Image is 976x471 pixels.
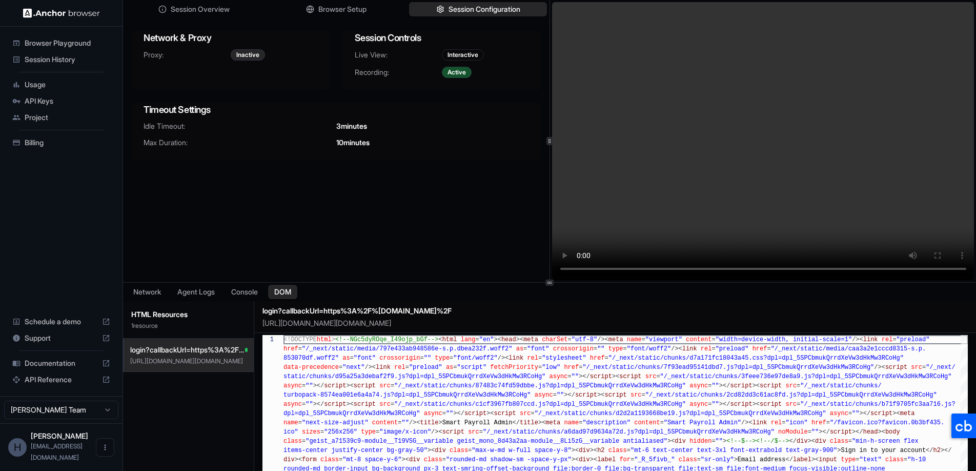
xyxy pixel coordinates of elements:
[711,401,719,408] span: ""
[342,355,350,362] span: as
[708,382,711,389] span: =
[298,419,302,426] span: =
[25,54,110,65] span: Session History
[8,371,114,388] div: API Reference
[660,419,664,426] span: =
[753,401,760,408] span: ><
[25,38,110,48] span: Browser Playground
[711,438,715,445] span: =
[572,373,579,380] span: ""
[523,345,527,352] span: =
[564,419,579,426] span: name
[753,345,767,352] span: href
[355,67,442,77] span: Recording:
[313,401,324,408] span: ></
[582,364,767,371] span: "/_next/static/chunks/7f93ead95141dbd7.js?dpl=dpl_
[501,336,516,343] span: head
[376,428,379,436] span: =
[645,336,682,343] span: "viewport"
[283,373,468,380] span: static/chunks/d95a25a3debaf2f9.js?dpl=dpl_5SPCbmuk
[811,428,819,436] span: ""
[852,428,863,436] span: ></
[420,355,423,362] span: =
[557,391,564,399] span: ""
[664,419,741,426] span: "Smart Payroll Admin"
[719,401,730,408] span: ></
[553,391,557,399] span: =
[324,382,346,389] span: script
[545,419,560,426] span: meta
[479,428,483,436] span: =
[671,345,682,352] span: /><
[424,355,431,362] span: ""
[8,438,27,457] div: H
[701,345,712,352] span: rel
[298,345,302,352] span: =
[31,442,83,461] span: hung@zalos.io
[797,382,800,389] span: =
[785,382,797,389] span: src
[324,401,346,408] span: script
[808,438,815,445] span: ><
[435,355,450,362] span: type
[442,419,513,426] span: Smart Payroll Admin
[171,285,221,299] button: Agent Logs
[8,313,114,330] div: Schedule a demo
[753,382,760,389] span: ><
[642,336,645,343] span: =
[306,401,313,408] span: ""
[542,364,560,371] span: "low"
[830,438,848,445] span: class
[513,419,520,426] span: </
[619,373,641,380] span: script
[782,419,785,426] span: =
[579,419,582,426] span: =
[231,49,265,61] div: Inactive
[431,428,442,436] span: /><
[453,410,464,417] span: ></
[144,50,231,60] span: Proxy:
[130,345,245,355] span: login?callbackUrl=https%3A%2F%[DOMAIN_NAME]%2F
[509,355,523,362] span: link
[922,364,926,371] span: =
[590,373,612,380] span: script
[612,373,619,380] span: ><
[597,391,604,399] span: ><
[538,355,542,362] span: =
[716,336,852,343] span: "width=device-width, initial-scale=1"
[123,339,254,372] button: login?callbackUrl=https%3A%2F%[DOMAIN_NAME]%2F[URL][DOMAIN_NAME][DOMAIN_NAME]
[711,382,719,389] span: ""
[283,336,317,343] span: <!DOCTYPE
[401,419,409,426] span: ""
[336,121,367,131] span: 3 minutes
[376,364,391,371] span: link
[800,401,955,408] span: "/_next/static/chunks/b71f9705fc3aa716.js?
[391,401,394,408] span: =
[8,134,114,151] div: Billing
[342,364,364,371] span: "next"
[346,382,353,389] span: ><
[523,336,538,343] span: meta
[490,438,667,445] span: o_8d43a2aa-module__8Li5zG__variable antialiased"
[716,345,749,352] span: "preload"
[771,345,926,352] span: "/_next/static/media/caa3a2e1cccd8315-s.p.
[535,410,719,417] span: "/_next/static/chunks/d2d2a1193668be19.js?dpl=dpl_
[486,410,494,417] span: ><
[332,336,335,343] span: >
[848,438,852,445] span: =
[171,4,230,14] span: Session Overview
[711,345,715,352] span: =
[446,410,453,417] span: ""
[144,121,336,131] span: Idle Timeout:
[31,431,88,440] span: Hung Hoang
[494,336,501,343] span: ><
[354,355,376,362] span: "font"
[8,76,114,93] div: Usage
[283,401,302,408] span: async
[302,419,369,426] span: "next-size-adjust"
[767,364,874,371] span: 5SPCbmukQrrdXeVw3dHkMw3RCoHg"
[579,401,686,408] span: 5SPCbmukQrrdXeVw3dHkMw3RCoHg"
[520,419,538,426] span: title
[726,438,789,445] span: <!--$--><!--/$-->
[283,410,420,417] span: dpl=dpl_5SPCbmukQrrdXeVw3dHkMw3RCoHg"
